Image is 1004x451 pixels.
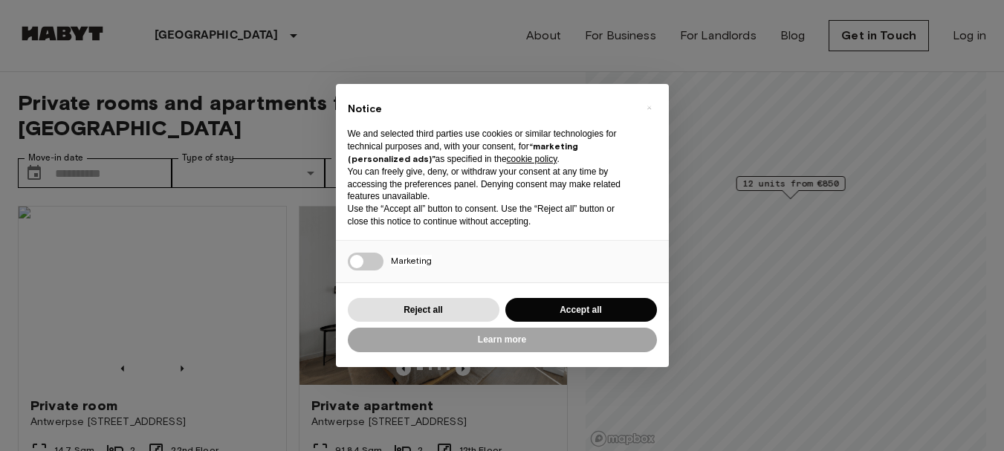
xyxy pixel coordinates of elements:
span: Marketing [391,255,432,266]
p: We and selected third parties use cookies or similar technologies for technical purposes and, wit... [348,128,633,165]
strong: “marketing (personalized ads)” [348,140,578,164]
button: Accept all [505,298,657,322]
button: Reject all [348,298,499,322]
h2: Notice [348,102,633,117]
button: Learn more [348,328,657,352]
a: cookie policy [507,154,557,164]
p: Use the “Accept all” button to consent. Use the “Reject all” button or close this notice to conti... [348,203,633,228]
span: × [647,99,652,117]
button: Close this notice [638,96,661,120]
p: You can freely give, deny, or withdraw your consent at any time by accessing the preferences pane... [348,166,633,203]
